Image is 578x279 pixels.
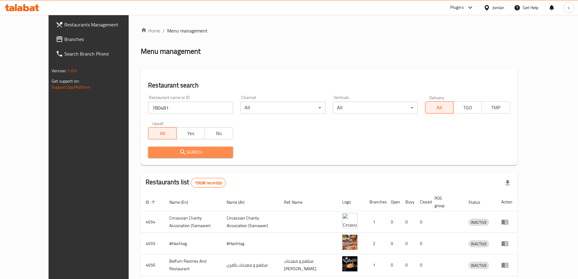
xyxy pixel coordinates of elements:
[365,193,386,211] th: Branches
[450,4,464,11] div: Plugins
[227,199,252,206] span: Name (Ar)
[51,46,145,61] a: Search Branch Phone
[365,254,386,276] td: 1
[468,262,489,269] div: INACTIVE
[67,67,77,75] span: 1.0.0
[222,211,279,233] td: ​Circassian ​Charity ​Association​ (Samawer)
[164,233,222,254] td: #Hashtag
[415,211,430,233] td: 0
[568,4,570,11] span: s
[468,219,489,226] div: INACTIVE
[401,193,415,211] th: Busy
[496,193,517,211] th: Action
[222,254,279,276] td: مطعم و معجنات بالفرن
[425,101,454,114] button: All
[169,199,196,206] span: Name (En)
[401,211,415,233] td: 0
[204,127,233,139] button: No
[191,178,226,188] div: Total records count
[152,121,164,125] label: Upsell
[468,199,488,206] span: Status
[415,233,430,254] td: 0
[148,147,233,158] button: Search
[342,235,357,250] img: #Hashtag
[456,103,479,112] span: TGO
[468,262,489,269] span: INACTIVE
[207,129,231,138] span: No
[501,240,512,247] div: Menu
[148,102,233,114] input: Search for restaurant name or ID..
[148,127,177,139] button: All
[222,233,279,254] td: #Hashtag
[386,211,401,233] td: 0
[52,67,66,75] span: Version:
[151,129,174,138] span: All
[146,199,157,206] span: ID
[501,218,512,226] div: Menu
[415,193,430,211] th: Closed
[468,219,489,226] span: INACTIVE
[141,27,160,34] a: Home
[141,211,164,233] td: 4654
[141,27,517,34] nav: breadcrumb
[484,103,508,112] span: TMP
[141,46,201,56] h2: Menu management
[337,193,365,211] th: Logo
[164,254,222,276] td: Belfurn Pastries And Restaurant
[428,103,451,112] span: All
[52,77,79,85] span: Get support on:
[51,32,145,46] a: Branches
[164,211,222,233] td: ​Circassian ​Charity ​Association​ (Samawer)
[434,195,456,209] span: POS group
[240,102,325,114] div: All
[386,193,401,211] th: Open
[386,233,401,254] td: 0
[64,50,140,57] span: Search Branch Phone
[468,240,489,247] span: INACTIVE
[153,148,228,156] span: Search
[51,17,145,32] a: Restaurants Management
[163,27,165,34] li: /
[148,81,510,90] h2: Restaurant search
[176,127,205,139] button: Yes
[333,102,418,114] div: All
[415,254,430,276] td: 0
[500,175,515,190] div: Export file
[146,178,226,188] h2: Restaurants list
[365,233,386,254] td: 2
[501,261,512,269] div: Menu
[191,180,225,186] span: 15638 record(s)
[64,36,140,43] span: Branches
[342,256,357,271] img: Belfurn Pastries And Restaurant
[401,233,415,254] td: 0
[386,254,401,276] td: 0
[342,213,357,228] img: ​Circassian ​Charity ​Association​ (Samawer)
[64,21,140,28] span: Restaurants Management
[429,95,444,100] label: Delivery
[492,4,504,11] div: Jordan
[365,211,386,233] td: 1
[167,27,208,34] span: Menu management
[179,129,202,138] span: Yes
[284,199,310,206] span: Ref. Name
[453,101,482,114] button: TGO
[141,233,164,254] td: 4655
[401,254,415,276] td: 0
[52,83,90,91] a: Support.OpsPlatform
[141,254,164,276] td: 4656
[279,254,337,276] td: مطعم و معجنات [PERSON_NAME]
[482,101,510,114] button: TMP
